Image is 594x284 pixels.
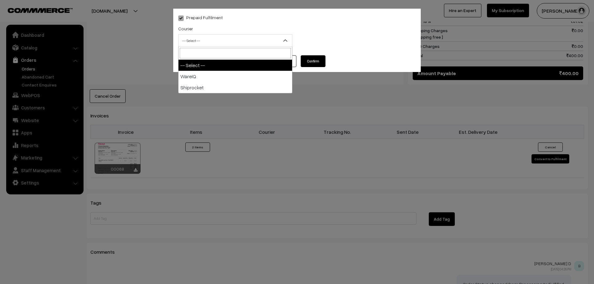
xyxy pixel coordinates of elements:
li: WareIQ [179,71,292,82]
span: -- Select -- [179,35,292,46]
button: Confirm [301,55,325,67]
li: Shiprocket [179,82,292,93]
label: Prepaid Fulfilment [178,14,223,21]
li: -- Select -- [179,60,292,71]
label: Courier [178,25,193,32]
span: -- Select -- [178,34,292,47]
